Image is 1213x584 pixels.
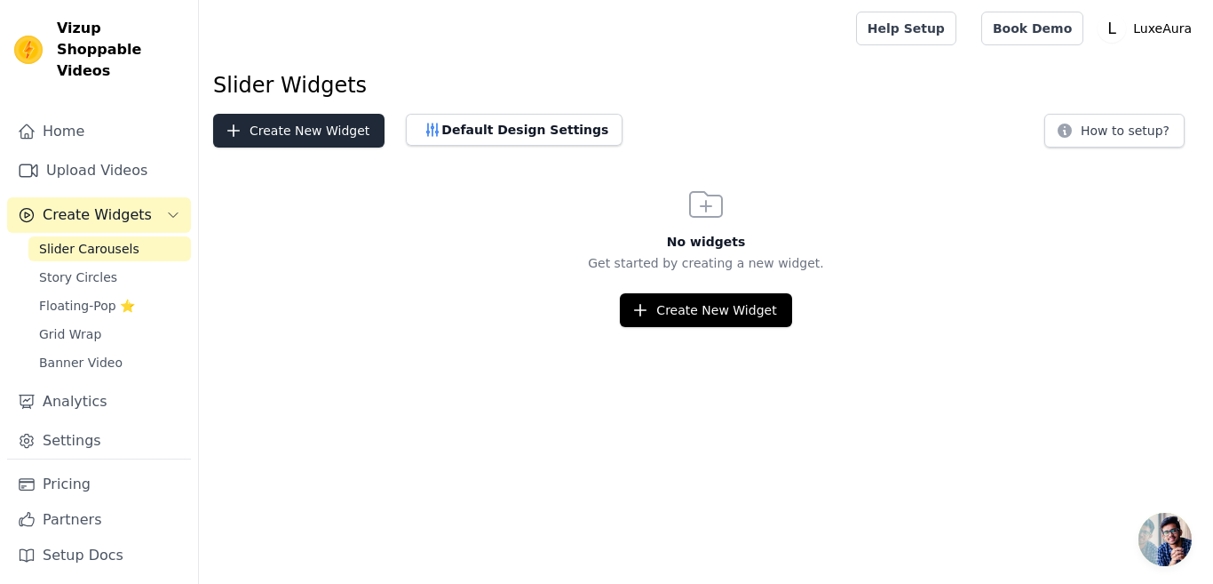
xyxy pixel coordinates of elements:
a: Story Circles [28,265,191,290]
button: Default Design Settings [406,114,622,146]
a: Book Demo [981,12,1083,45]
text: L [1107,20,1116,37]
img: Vizup [14,36,43,64]
span: Banner Video [39,354,123,372]
h1: Slider Widgets [213,71,1199,100]
a: Open chat [1138,513,1192,566]
a: Home [7,114,191,149]
a: How to setup? [1044,126,1185,143]
a: Setup Docs [7,538,191,573]
button: Create New Widget [620,293,791,327]
span: Create Widgets [43,204,152,226]
a: Settings [7,423,191,459]
a: Banner Video [28,350,191,375]
a: Floating-Pop ⭐ [28,293,191,318]
h3: No widgets [199,233,1213,251]
a: Grid Wrap [28,322,191,347]
span: Slider Carousels [39,240,139,258]
a: Analytics [7,384,191,420]
button: Create Widgets [7,197,191,233]
a: Help Setup [856,12,956,45]
button: How to setup? [1044,114,1185,148]
button: Create New Widget [213,114,385,148]
p: Get started by creating a new widget. [199,254,1213,272]
a: Upload Videos [7,153,191,188]
a: Pricing [7,467,191,502]
span: Floating-Pop ⭐ [39,297,135,315]
a: Partners [7,502,191,538]
button: L LuxeAura [1098,12,1199,44]
span: Vizup Shoppable Videos [57,18,184,82]
span: Story Circles [39,268,117,286]
a: Slider Carousels [28,236,191,261]
span: Grid Wrap [39,325,101,343]
p: LuxeAura [1126,12,1199,44]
